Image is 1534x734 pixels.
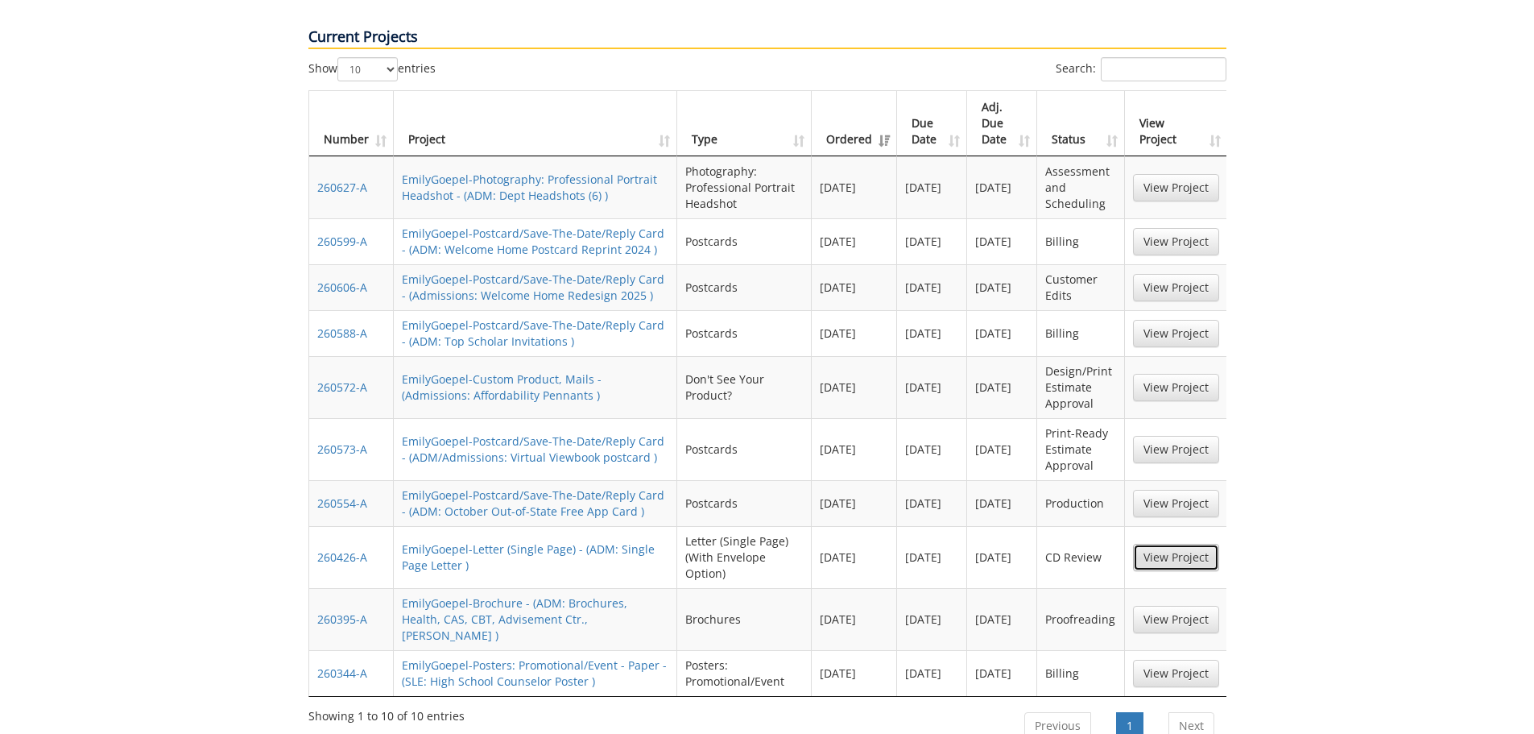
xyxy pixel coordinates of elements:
[1037,310,1124,356] td: Billing
[317,666,367,681] a: 260344-A
[812,310,897,356] td: [DATE]
[1133,436,1219,463] a: View Project
[1133,490,1219,517] a: View Project
[677,356,812,418] td: Don't See Your Product?
[1037,526,1124,588] td: CD Review
[1037,356,1124,418] td: Design/Print Estimate Approval
[1037,418,1124,480] td: Print-Ready Estimate Approval
[308,57,436,81] label: Show entries
[317,234,367,249] a: 260599-A
[1037,264,1124,310] td: Customer Edits
[967,156,1037,218] td: [DATE]
[967,356,1037,418] td: [DATE]
[812,480,897,526] td: [DATE]
[1037,91,1124,156] th: Status: activate to sort column ascending
[1125,91,1227,156] th: View Project: activate to sort column ascending
[967,650,1037,696] td: [DATE]
[317,612,367,627] a: 260395-A
[677,310,812,356] td: Postcards
[677,588,812,650] td: Brochures
[337,57,398,81] select: Showentries
[317,496,367,511] a: 260554-A
[309,91,394,156] th: Number: activate to sort column ascending
[967,218,1037,264] td: [DATE]
[812,264,897,310] td: [DATE]
[967,91,1037,156] th: Adj. Due Date: activate to sort column ascending
[677,264,812,310] td: Postcards
[1037,218,1124,264] td: Billing
[812,156,897,218] td: [DATE]
[677,156,812,218] td: Photography: Professional Portrait Headshot
[1037,480,1124,526] td: Production
[897,218,967,264] td: [DATE]
[317,180,367,195] a: 260627-A
[317,379,367,395] a: 260572-A
[317,326,367,341] a: 260588-A
[1037,588,1124,650] td: Proofreading
[308,702,465,724] div: Showing 1 to 10 of 10 entries
[402,487,664,519] a: EmilyGoepel-Postcard/Save-The-Date/Reply Card - (ADM: October Out-of-State Free App Card )
[897,526,967,588] td: [DATE]
[677,480,812,526] td: Postcards
[677,91,812,156] th: Type: activate to sort column ascending
[967,480,1037,526] td: [DATE]
[1133,228,1219,255] a: View Project
[1133,544,1219,571] a: View Project
[812,650,897,696] td: [DATE]
[967,588,1037,650] td: [DATE]
[812,356,897,418] td: [DATE]
[677,526,812,588] td: Letter (Single Page) (With Envelope Option)
[897,650,967,696] td: [DATE]
[402,172,657,203] a: EmilyGoepel-Photography: Professional Portrait Headshot - (ADM: Dept Headshots (6) )
[897,356,967,418] td: [DATE]
[317,549,367,565] a: 260426-A
[897,91,967,156] th: Due Date: activate to sort column ascending
[1133,606,1219,633] a: View Project
[897,156,967,218] td: [DATE]
[812,418,897,480] td: [DATE]
[812,588,897,650] td: [DATE]
[677,418,812,480] td: Postcards
[402,272,664,303] a: EmilyGoepel-Postcard/Save-The-Date/Reply Card - (Admissions: Welcome Home Redesign 2025 )
[402,226,664,257] a: EmilyGoepel-Postcard/Save-The-Date/Reply Card - (ADM: Welcome Home Postcard Reprint 2024 )
[967,310,1037,356] td: [DATE]
[1101,57,1226,81] input: Search:
[967,264,1037,310] td: [DATE]
[402,541,655,573] a: EmilyGoepel-Letter (Single Page) - (ADM: Single Page Letter )
[402,595,627,643] a: EmilyGoepel-Brochure - (ADM: Brochures, Health, CAS, CBT, Advisement Ctr., [PERSON_NAME] )
[967,418,1037,480] td: [DATE]
[1037,156,1124,218] td: Assessment and Scheduling
[812,526,897,588] td: [DATE]
[308,27,1226,49] p: Current Projects
[897,588,967,650] td: [DATE]
[1133,374,1219,401] a: View Project
[1133,174,1219,201] a: View Project
[897,264,967,310] td: [DATE]
[812,218,897,264] td: [DATE]
[1133,660,1219,687] a: View Project
[1056,57,1226,81] label: Search:
[677,218,812,264] td: Postcards
[1133,320,1219,347] a: View Project
[317,280,367,295] a: 260606-A
[1037,650,1124,696] td: Billing
[812,91,897,156] th: Ordered: activate to sort column ascending
[677,650,812,696] td: Posters: Promotional/Event
[897,480,967,526] td: [DATE]
[897,418,967,480] td: [DATE]
[402,657,667,689] a: EmilyGoepel-Posters: Promotional/Event - Paper - (SLE: High School Counselor Poster )
[402,433,664,465] a: EmilyGoepel-Postcard/Save-The-Date/Reply Card - (ADM/Admissions: Virtual Viewbook postcard )
[402,317,664,349] a: EmilyGoepel-Postcard/Save-The-Date/Reply Card - (ADM: Top Scholar Invitations )
[402,371,602,403] a: EmilyGoepel-Custom Product, Mails - (Admissions: Affordability Pennants )
[897,310,967,356] td: [DATE]
[317,442,367,457] a: 260573-A
[967,526,1037,588] td: [DATE]
[1133,274,1219,301] a: View Project
[394,91,678,156] th: Project: activate to sort column ascending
